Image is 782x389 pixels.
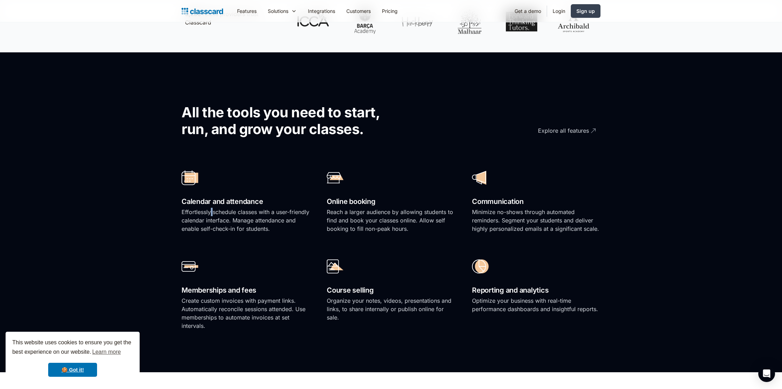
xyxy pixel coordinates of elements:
p: Minimize no-shows through automated reminders. Segment your students and deliver highly personali... [472,208,600,233]
div: Sign up [576,7,595,15]
a: learn more about cookies [91,347,122,357]
h2: Online booking [327,196,455,208]
p: Reach a larger audience by allowing students to find and book your classes online. Allow self boo... [327,208,455,233]
div: Solutions [268,7,288,15]
p: Create custom invoices with payment links. Automatically reconcile sessions attended. Use members... [182,296,310,330]
h2: Course selling [327,284,455,296]
h2: Calendar and attendance [182,196,310,208]
h2: Memberships and fees [182,284,310,296]
h2: Reporting and analytics [472,284,600,296]
a: Customers [341,3,376,19]
p: Effortlessly schedule classes with a user-friendly calendar interface. Manage attendance and enab... [182,208,310,233]
a: Sign up [571,4,600,18]
div: Solutions [262,3,302,19]
span: This website uses cookies to ensure you get the best experience on our website. [12,338,133,357]
a: Login [547,3,571,19]
a: Features [231,3,262,19]
a: Logo [182,6,223,16]
p: Optimize your business with real-time performance dashboards and insightful reports. [472,296,600,313]
div: Open Intercom Messenger [758,365,775,382]
a: Integrations [302,3,341,19]
div: Explore all features [538,121,589,135]
a: Pricing [376,3,403,19]
p: Organize your notes, videos, presentations and links, to share internally or publish online for s... [327,296,455,322]
div: cookieconsent [6,332,140,383]
h2: Communication [472,196,600,208]
a: Explore all features [499,121,597,140]
a: Get a demo [509,3,547,19]
a: dismiss cookie message [48,363,97,377]
h2: All the tools you need to start, run, and grow your classes. [182,104,403,138]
